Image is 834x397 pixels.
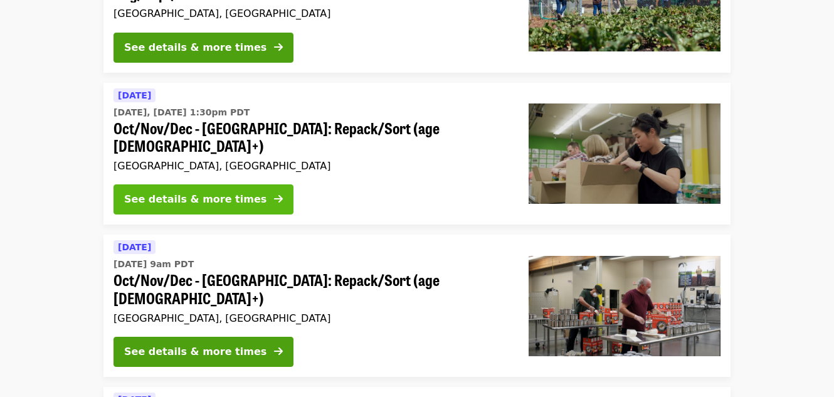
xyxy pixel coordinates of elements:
[113,312,509,324] div: [GEOGRAPHIC_DATA], [GEOGRAPHIC_DATA]
[103,235,731,377] a: See details for "Oct/Nov/Dec - Portland: Repack/Sort (age 16+)"
[113,271,509,307] span: Oct/Nov/Dec - [GEOGRAPHIC_DATA]: Repack/Sort (age [DEMOGRAPHIC_DATA]+)
[103,83,731,225] a: See details for "Oct/Nov/Dec - Portland: Repack/Sort (age 8+)"
[274,41,283,53] i: arrow-right icon
[113,33,293,63] button: See details & more times
[113,258,194,271] time: [DATE] 9am PDT
[113,184,293,214] button: See details & more times
[124,344,267,359] div: See details & more times
[118,242,151,252] span: [DATE]
[113,106,250,119] time: [DATE], [DATE] 1:30pm PDT
[113,337,293,367] button: See details & more times
[124,40,267,55] div: See details & more times
[113,119,509,156] span: Oct/Nov/Dec - [GEOGRAPHIC_DATA]: Repack/Sort (age [DEMOGRAPHIC_DATA]+)
[529,256,721,356] img: Oct/Nov/Dec - Portland: Repack/Sort (age 16+) organized by Oregon Food Bank
[274,193,283,205] i: arrow-right icon
[529,103,721,204] img: Oct/Nov/Dec - Portland: Repack/Sort (age 8+) organized by Oregon Food Bank
[113,8,509,19] div: [GEOGRAPHIC_DATA], [GEOGRAPHIC_DATA]
[124,192,267,207] div: See details & more times
[118,90,151,100] span: [DATE]
[113,160,509,172] div: [GEOGRAPHIC_DATA], [GEOGRAPHIC_DATA]
[274,346,283,357] i: arrow-right icon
